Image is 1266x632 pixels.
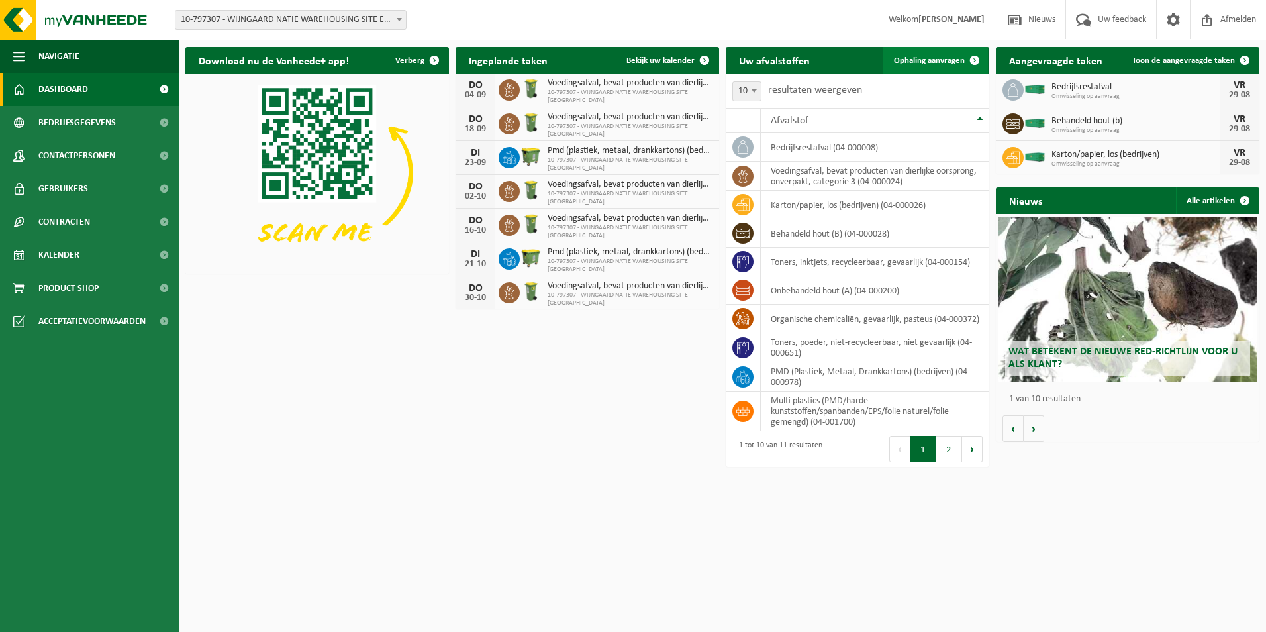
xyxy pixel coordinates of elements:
span: Omwisseling op aanvraag [1051,160,1220,168]
span: Omwisseling op aanvraag [1051,93,1220,101]
h2: Aangevraagde taken [996,47,1116,73]
div: DO [462,182,489,192]
div: 29-08 [1226,125,1253,134]
span: Omwisseling op aanvraag [1051,127,1220,134]
div: VR [1226,114,1253,125]
p: 1 van 10 resultaten [1009,395,1253,404]
h2: Ingeplande taken [456,47,561,73]
span: Kalender [38,238,79,272]
td: onbehandeld hout (A) (04-000200) [761,276,989,305]
button: Next [962,436,983,462]
div: DO [462,215,489,226]
span: 10-797307 - WIJNGAARD NATIE WAREHOUSING SITE ECO EVERGEM - EVERGEM [175,10,407,30]
div: 02-10 [462,192,489,201]
span: Bekijk uw kalender [626,56,695,65]
span: Toon de aangevraagde taken [1132,56,1235,65]
span: Karton/papier, los (bedrijven) [1051,150,1220,160]
span: Voedingsafval, bevat producten van dierlijke oorsprong, onverpakt, categorie 3 [548,180,712,190]
span: 10-797307 - WIJNGAARD NATIE WAREHOUSING SITE [GEOGRAPHIC_DATA] [548,190,712,206]
button: 1 [910,436,936,462]
span: Voedingsafval, bevat producten van dierlijke oorsprong, onverpakt, categorie 3 [548,281,712,291]
img: WB-0140-HPE-GN-50 [520,213,542,235]
img: HK-XC-30-GN-00 [1024,117,1046,129]
td: multi plastics (PMD/harde kunststoffen/spanbanden/EPS/folie naturel/folie gemengd) (04-001700) [761,392,989,431]
td: toners, inktjets, recycleerbaar, gevaarlijk (04-000154) [761,248,989,276]
h2: Uw afvalstoffen [726,47,823,73]
img: HK-XC-30-GN-00 [1024,83,1046,95]
span: 10-797307 - WIJNGAARD NATIE WAREHOUSING SITE [GEOGRAPHIC_DATA] [548,258,712,274]
span: 10-797307 - WIJNGAARD NATIE WAREHOUSING SITE [GEOGRAPHIC_DATA] [548,123,712,138]
span: 10-797307 - WIJNGAARD NATIE WAREHOUSING SITE [GEOGRAPHIC_DATA] [548,156,712,172]
button: Previous [889,436,910,462]
div: 18-09 [462,125,489,134]
span: Voedingsafval, bevat producten van dierlijke oorsprong, onverpakt, categorie 3 [548,78,712,89]
span: 10-797307 - WIJNGAARD NATIE WAREHOUSING SITE ECO EVERGEM - EVERGEM [175,11,406,29]
span: Contactpersonen [38,139,115,172]
img: WB-1100-HPE-GN-50 [520,246,542,269]
a: Toon de aangevraagde taken [1122,47,1258,74]
span: 10-797307 - WIJNGAARD NATIE WAREHOUSING SITE [GEOGRAPHIC_DATA] [548,89,712,105]
td: toners, poeder, niet-recycleerbaar, niet gevaarlijk (04-000651) [761,333,989,362]
span: Behandeld hout (b) [1051,116,1220,127]
span: Dashboard [38,73,88,106]
td: behandeld hout (B) (04-000028) [761,219,989,248]
img: WB-0140-HPE-GN-50 [520,78,542,100]
span: 10-797307 - WIJNGAARD NATIE WAREHOUSING SITE [GEOGRAPHIC_DATA] [548,291,712,307]
div: VR [1226,80,1253,91]
div: 21-10 [462,260,489,269]
img: Download de VHEPlus App [185,74,449,272]
img: WB-0140-HPE-GN-50 [520,280,542,303]
h2: Download nu de Vanheede+ app! [185,47,362,73]
img: WB-0140-HPE-GN-50 [520,179,542,201]
button: Vorige [1002,415,1024,442]
td: voedingsafval, bevat producten van dierlijke oorsprong, onverpakt, categorie 3 (04-000024) [761,162,989,191]
span: Verberg [395,56,424,65]
a: Alle artikelen [1176,187,1258,214]
span: Navigatie [38,40,79,73]
a: Bekijk uw kalender [616,47,718,74]
div: DO [462,114,489,125]
strong: [PERSON_NAME] [918,15,985,25]
a: Ophaling aanvragen [883,47,988,74]
img: HK-XC-30-GN-00 [1024,150,1046,162]
div: 30-10 [462,293,489,303]
button: Verberg [385,47,448,74]
img: WB-0140-HPE-GN-50 [520,111,542,134]
span: Wat betekent de nieuwe RED-richtlijn voor u als klant? [1008,346,1238,370]
span: Bedrijfsrestafval [1051,82,1220,93]
span: Gebruikers [38,172,88,205]
div: DI [462,249,489,260]
td: organische chemicaliën, gevaarlijk, pasteus (04-000372) [761,305,989,333]
span: 10-797307 - WIJNGAARD NATIE WAREHOUSING SITE [GEOGRAPHIC_DATA] [548,224,712,240]
span: 10 [732,81,761,101]
span: Contracten [38,205,90,238]
span: 10 [733,82,761,101]
div: DI [462,148,489,158]
div: 29-08 [1226,158,1253,168]
div: VR [1226,148,1253,158]
td: karton/papier, los (bedrijven) (04-000026) [761,191,989,219]
span: Voedingsafval, bevat producten van dierlijke oorsprong, onverpakt, categorie 3 [548,213,712,224]
td: PMD (Plastiek, Metaal, Drankkartons) (bedrijven) (04-000978) [761,362,989,392]
div: 23-09 [462,158,489,168]
div: DO [462,80,489,91]
span: Pmd (plastiek, metaal, drankkartons) (bedrijven) [548,146,712,156]
div: 16-10 [462,226,489,235]
span: Product Shop [38,272,99,305]
span: Pmd (plastiek, metaal, drankkartons) (bedrijven) [548,247,712,258]
span: Afvalstof [771,115,808,126]
span: Voedingsafval, bevat producten van dierlijke oorsprong, onverpakt, categorie 3 [548,112,712,123]
td: bedrijfsrestafval (04-000008) [761,133,989,162]
button: Volgende [1024,415,1044,442]
div: DO [462,283,489,293]
h2: Nieuws [996,187,1055,213]
button: 2 [936,436,962,462]
img: WB-1100-HPE-GN-50 [520,145,542,168]
div: 29-08 [1226,91,1253,100]
div: 1 tot 10 van 11 resultaten [732,435,822,464]
span: Bedrijfsgegevens [38,106,116,139]
a: Wat betekent de nieuwe RED-richtlijn voor u als klant? [998,217,1257,382]
label: resultaten weergeven [768,85,862,95]
div: 04-09 [462,91,489,100]
span: Ophaling aanvragen [894,56,965,65]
